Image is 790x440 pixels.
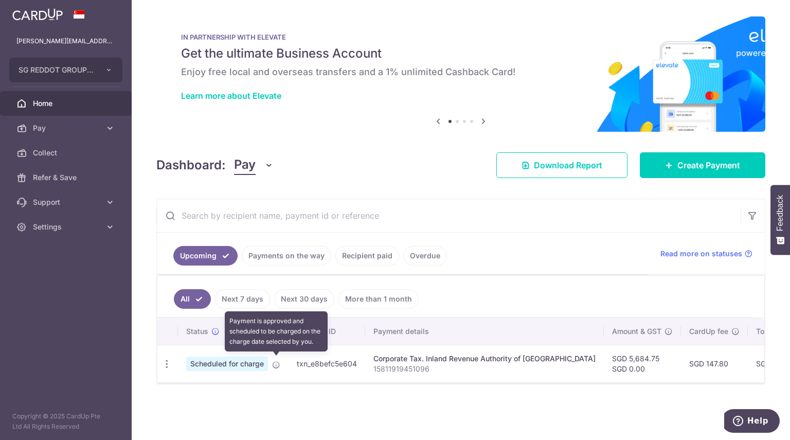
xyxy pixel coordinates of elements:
a: Learn more about Elevate [181,91,281,101]
iframe: Opens a widget where you can find more information [724,409,780,435]
span: Status [186,326,208,337]
span: Support [33,197,101,207]
a: All [174,289,211,309]
h5: Get the ultimate Business Account [181,45,741,62]
button: SG REDDOT GROUP PTE. LTD. [9,58,122,82]
div: Payment is approved and scheduled to be charged on the charge date selected by you. [225,311,328,351]
span: Total amt. [756,326,790,337]
span: CardUp fee [689,326,728,337]
span: Feedback [776,195,785,231]
div: Corporate Tax. Inland Revenue Authority of [GEOGRAPHIC_DATA] [373,354,596,364]
span: Create Payment [677,159,740,171]
span: Collect [33,148,101,158]
span: Home [33,98,101,109]
span: Pay [234,155,256,175]
input: Search by recipient name, payment id or reference [157,199,740,232]
span: Read more on statuses [660,249,742,259]
p: [PERSON_NAME][EMAIL_ADDRESS][PERSON_NAME][DOMAIN_NAME] [16,36,115,46]
a: Read more on statuses [660,249,752,259]
p: IN PARTNERSHIP WITH ELEVATE [181,33,741,41]
span: Download Report [534,159,602,171]
button: Pay [234,155,274,175]
a: Next 7 days [215,289,270,309]
h4: Dashboard: [156,156,226,174]
td: SGD 5,684.75 SGD 0.00 [604,345,681,382]
span: Refer & Save [33,172,101,183]
td: txn_e8befc5e604 [289,345,365,382]
a: Download Report [496,152,627,178]
button: Feedback - Show survey [770,185,790,255]
img: Renovation banner [156,16,765,132]
a: Upcoming [173,246,238,266]
span: Scheduled for charge [186,357,268,371]
a: Overdue [403,246,447,266]
span: Amount & GST [612,326,661,337]
span: Pay [33,123,101,133]
a: More than 1 month [338,289,419,309]
span: SG REDDOT GROUP PTE. LTD. [19,65,95,75]
img: CardUp [12,8,63,21]
a: Recipient paid [335,246,399,266]
span: Settings [33,222,101,232]
a: Payments on the way [242,246,331,266]
a: Next 30 days [274,289,334,309]
td: SGD 147.80 [681,345,748,382]
h6: Enjoy free local and overseas transfers and a 1% unlimited Cashback Card! [181,66,741,78]
a: Create Payment [640,152,765,178]
th: Payment details [365,318,604,345]
p: 15811919451096 [373,364,596,374]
